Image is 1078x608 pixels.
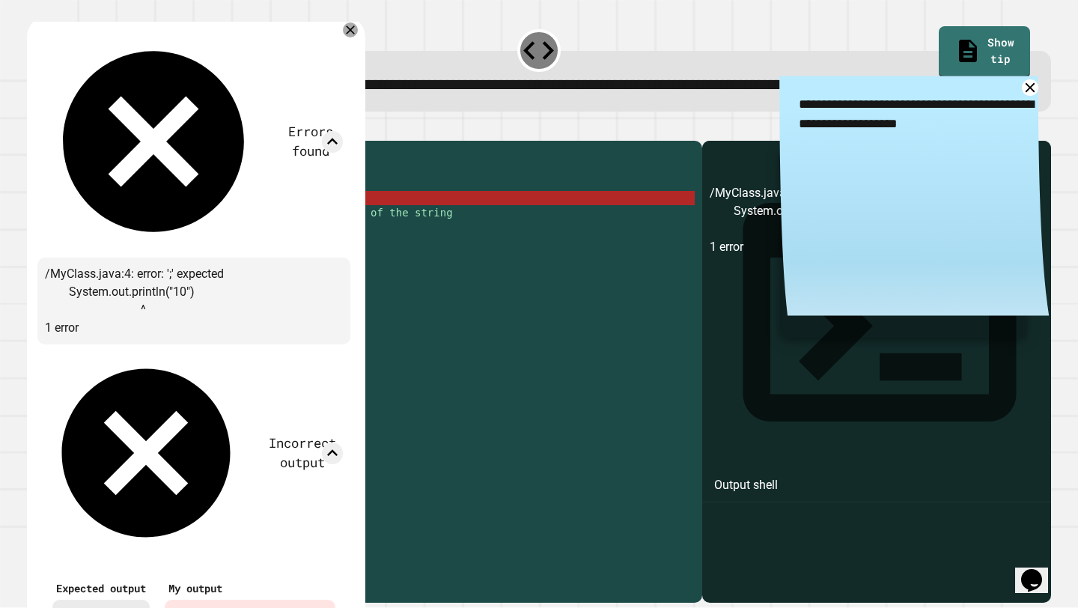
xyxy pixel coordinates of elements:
[262,434,343,472] div: Incorrect output
[278,122,344,161] div: Errors found
[56,580,146,596] div: Expected output
[37,258,350,344] div: /MyClass.java:4: error: ';' expected System.out.println("10") ^ 1 error
[710,184,1044,603] div: /MyClass.java:4: error: ';' expected System.out.println("10") ^ 1 error
[168,580,332,596] div: My output
[1015,548,1063,593] iframe: chat widget
[939,26,1030,79] a: Show tip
